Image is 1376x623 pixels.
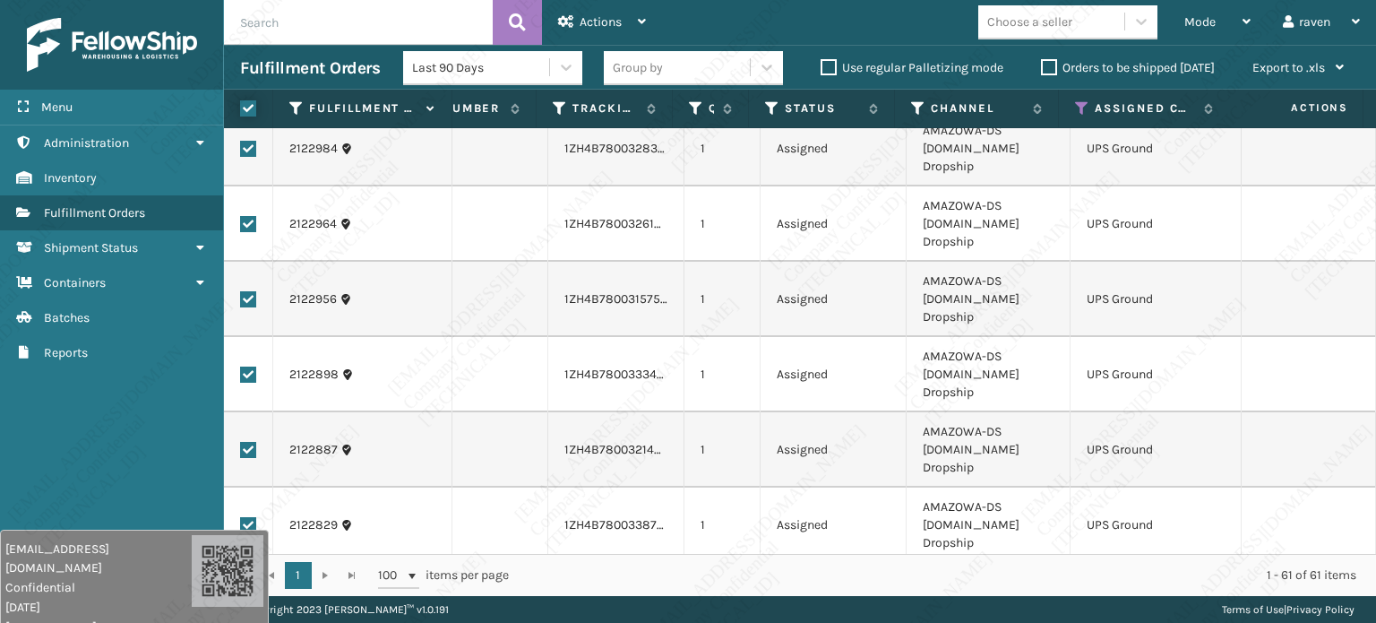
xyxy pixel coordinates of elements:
span: Actions [1234,93,1359,123]
div: | [1222,596,1354,623]
td: 1 [684,412,761,488]
td: AMAZOWA-DS [DOMAIN_NAME] Dropship [907,488,1071,563]
a: 2122898 [289,366,339,384]
td: Assigned [761,186,907,262]
td: SO2450213 [367,337,548,412]
a: Terms of Use [1222,603,1284,616]
a: 2122964 [289,215,337,233]
a: 2122829 [289,516,338,534]
td: SO2450200 [367,488,548,563]
span: Shipment Status [44,240,138,255]
a: 1ZH4B7800321482766 [564,442,690,457]
td: UPS Ground [1071,111,1242,186]
td: AMAZOWA-DS [DOMAIN_NAME] Dropship [907,111,1071,186]
td: AMAZOWA-DS [DOMAIN_NAME] Dropship [907,186,1071,262]
label: Fulfillment Order Id [309,100,417,117]
td: SO2450210 [367,412,548,488]
span: Menu [41,100,73,115]
span: Administration [44,135,129,151]
span: 100 [378,567,405,584]
span: Export to .xls [1252,60,1325,75]
span: Mode [1184,14,1216,30]
label: Quantity [709,100,714,117]
td: Assigned [761,262,907,337]
div: 1 - 61 of 61 items [534,567,1356,584]
a: 1ZH4B7800315755858 [564,291,691,307]
a: 1ZH4B7800328391771 [564,141,686,156]
span: Containers [44,275,106,290]
td: UPS Ground [1071,412,1242,488]
td: AMAZOWA-DS [DOMAIN_NAME] Dropship [907,337,1071,412]
td: UPS Ground [1071,186,1242,262]
td: AMAZOWA-DS [DOMAIN_NAME] Dropship [907,412,1071,488]
a: 2122887 [289,441,338,459]
span: [EMAIL_ADDRESS][DOMAIN_NAME] [5,540,192,577]
td: SO2450219 [367,262,548,337]
label: Orders to be shipped [DATE] [1041,60,1215,75]
td: Assigned [761,111,907,186]
td: 1 [684,488,761,563]
td: SO2450220 [367,111,548,186]
h3: Fulfillment Orders [240,57,380,79]
a: 1 [285,562,312,589]
div: Choose a seller [987,13,1072,31]
span: Batches [44,310,90,325]
span: Fulfillment Orders [44,205,145,221]
label: Status [785,100,860,117]
td: UPS Ground [1071,262,1242,337]
a: Privacy Policy [1286,603,1354,616]
p: Copyright 2023 [PERSON_NAME]™ v 1.0.191 [245,596,449,623]
label: Use regular Palletizing mode [821,60,1003,75]
span: items per page [378,562,509,589]
div: Group by [613,58,663,77]
td: 1 [684,186,761,262]
span: Reports [44,345,88,360]
span: Confidential [5,578,192,597]
td: UPS Ground [1071,488,1242,563]
td: Assigned [761,488,907,563]
td: Assigned [761,337,907,412]
td: Assigned [761,412,907,488]
a: 1ZH4B7800338703549 [564,517,692,532]
a: 2122984 [289,140,338,158]
label: Tracking Number [572,100,638,117]
td: 1 [684,337,761,412]
td: UPS Ground [1071,337,1242,412]
td: 1 [684,262,761,337]
div: Last 90 Days [412,58,551,77]
td: SO2450226 [367,186,548,262]
a: 2122956 [289,290,337,308]
td: 1 [684,111,761,186]
a: 1ZH4B7800333405353 [564,367,692,382]
span: Actions [580,14,622,30]
span: Inventory [44,170,97,186]
img: logo [27,18,197,72]
label: Assigned Carrier Service [1095,100,1195,117]
span: [DATE] [5,598,192,617]
a: 1ZH4B7800326148387 [564,216,691,231]
td: AMAZOWA-DS [DOMAIN_NAME] Dropship [907,262,1071,337]
label: Channel [931,100,1024,117]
